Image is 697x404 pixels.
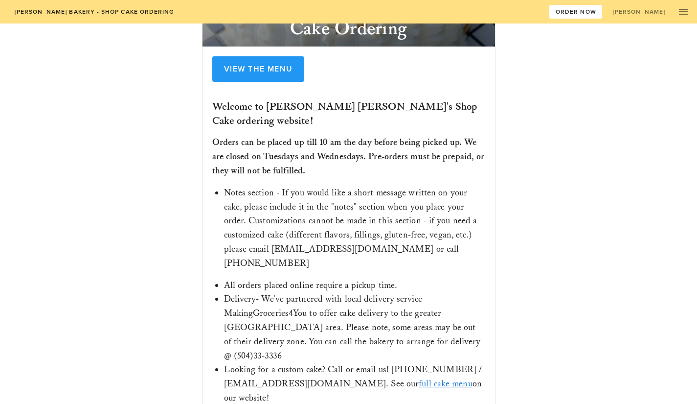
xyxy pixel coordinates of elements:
[224,292,485,363] p: Delivery- We've partnered with local delivery service MakingGroceries4You to offer cake delivery ...
[612,8,666,15] span: [PERSON_NAME]
[555,8,596,15] span: Order Now
[224,64,293,74] span: View the Menu
[224,279,485,293] p: All orders placed online require a pickup time.
[224,186,485,271] p: Notes section - If you would like a short message written on your cake, please include it in the ...
[212,100,477,127] strong: Welcome to [PERSON_NAME] [PERSON_NAME]'s Shop Cake ordering website!
[212,56,304,82] a: View the Menu
[212,137,485,176] strong: Orders can be placed up till 10 am the day before being picked up. We are closed on Tuesdays and ...
[549,5,603,19] a: Order Now
[606,5,672,19] a: [PERSON_NAME]
[419,378,472,389] a: full cake menu
[8,5,180,19] a: [PERSON_NAME] Bakery - Shop Cake Ordering
[14,8,174,15] span: [PERSON_NAME] Bakery - Shop Cake Ordering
